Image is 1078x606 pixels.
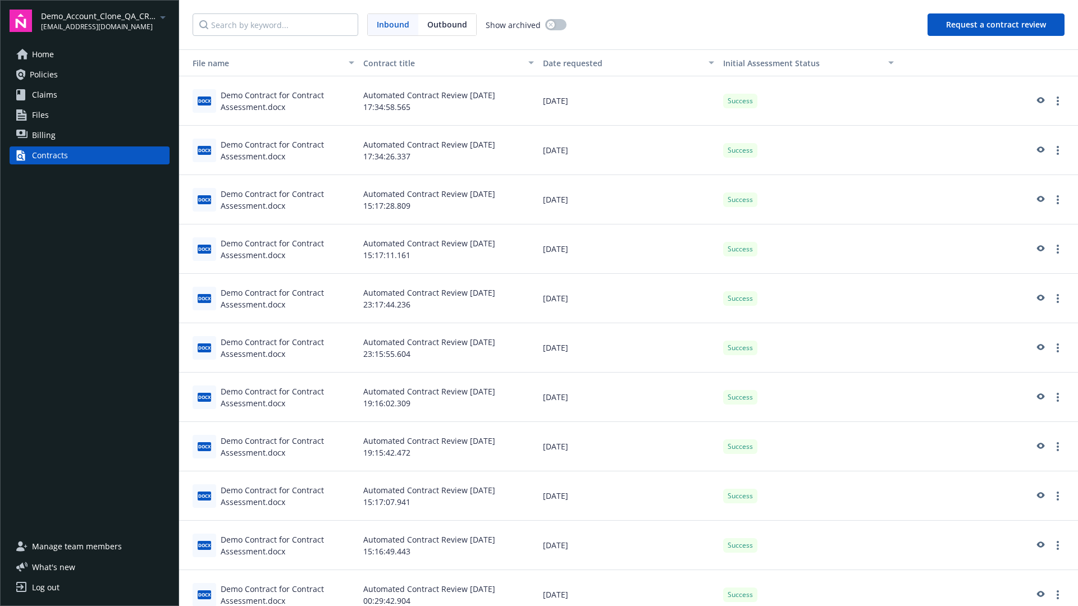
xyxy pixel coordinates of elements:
[221,188,354,212] div: Demo Contract for Contract Assessment.docx
[359,175,538,224] div: Automated Contract Review [DATE] 15:17:28.809
[728,442,753,452] span: Success
[723,58,820,68] span: Initial Assessment Status
[32,86,57,104] span: Claims
[32,45,54,63] span: Home
[198,393,211,401] span: docx
[728,491,753,501] span: Success
[359,76,538,126] div: Automated Contract Review [DATE] 17:34:58.565
[1051,440,1065,453] a: more
[728,590,753,600] span: Success
[198,294,211,302] span: docx
[41,10,156,22] span: Demo_Account_Clone_QA_CR_Tests_Demo
[193,13,358,36] input: Search by keyword...
[538,521,718,570] div: [DATE]
[359,323,538,373] div: Automated Contract Review [DATE] 23:15:55.604
[1033,144,1047,157] a: preview
[198,97,211,105] span: docx
[198,590,211,599] span: docx
[1051,341,1065,355] a: more
[32,106,49,124] span: Files
[32,561,75,573] span: What ' s new
[198,146,211,154] span: docx
[538,224,718,274] div: [DATE]
[10,538,170,555] a: Manage team members
[41,10,170,32] button: Demo_Account_Clone_QA_CR_Tests_Demo[EMAIL_ADDRESS][DOMAIN_NAME]arrowDropDown
[10,10,32,32] img: navigator-logo.svg
[1033,588,1047,602] a: preview
[1051,391,1065,404] a: more
[221,336,354,360] div: Demo Contract for Contract Assessment.docx
[728,96,753,106] span: Success
[543,57,701,69] div: Date requested
[538,274,718,323] div: [DATE]
[221,435,354,458] div: Demo Contract for Contract Assessment.docx
[377,19,409,30] span: Inbound
[198,492,211,500] span: docx
[10,146,170,164] a: Contracts
[221,385,354,409] div: Demo Contract for Contract Assessment.docx
[10,66,170,84] a: Policies
[1033,193,1047,206] a: preview
[538,76,718,126] div: [DATE]
[538,49,718,76] button: Date requested
[359,422,538,471] div: Automated Contract Review [DATE] 19:15:42.472
[1033,94,1047,108] a: preview
[221,484,354,508] div: Demo Contract for Contract Assessment.docx
[1051,489,1065,503] a: more
[728,244,753,254] span: Success
[1051,588,1065,602] a: more
[538,126,718,175] div: [DATE]
[728,293,753,304] span: Success
[32,538,122,555] span: Manage team members
[359,126,538,175] div: Automated Contract Review [DATE] 17:34:26.337
[359,373,538,422] div: Automated Contract Review [DATE] 19:16:02.309
[221,89,354,113] div: Demo Contract for Contract Assessment.docx
[41,22,156,32] span: [EMAIL_ADDRESS][DOMAIN_NAME]
[1051,292,1065,305] a: more
[198,195,211,204] span: docx
[728,145,753,155] span: Success
[198,442,211,451] span: docx
[723,57,881,69] div: Toggle SortBy
[1033,292,1047,305] a: preview
[368,14,418,35] span: Inbound
[538,323,718,373] div: [DATE]
[538,422,718,471] div: [DATE]
[10,45,170,63] a: Home
[728,392,753,402] span: Success
[728,540,753,550] span: Success
[728,195,753,205] span: Success
[1033,341,1047,355] a: preview
[1033,391,1047,404] a: preview
[928,13,1065,36] button: Request a contract review
[184,57,342,69] div: Toggle SortBy
[1033,440,1047,453] a: preview
[538,373,718,422] div: [DATE]
[221,534,354,557] div: Demo Contract for Contract Assessment.docx
[10,106,170,124] a: Files
[221,139,354,162] div: Demo Contract for Contract Assessment.docx
[198,245,211,253] span: docx
[728,343,753,353] span: Success
[221,237,354,261] div: Demo Contract for Contract Assessment.docx
[1051,193,1065,206] a: more
[10,126,170,144] a: Billing
[427,19,467,30] span: Outbound
[486,19,541,31] span: Show archived
[198,343,211,352] span: docx
[1051,94,1065,108] a: more
[32,579,60,596] div: Log out
[359,471,538,521] div: Automated Contract Review [DATE] 15:17:07.941
[538,175,718,224] div: [DATE]
[156,10,170,24] a: arrowDropDown
[32,146,68,164] div: Contracts
[198,541,211,549] span: docx
[359,49,538,76] button: Contract title
[32,126,56,144] span: Billing
[1051,144,1065,157] a: more
[1033,242,1047,256] a: preview
[1033,489,1047,503] a: preview
[30,66,58,84] span: Policies
[10,86,170,104] a: Claims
